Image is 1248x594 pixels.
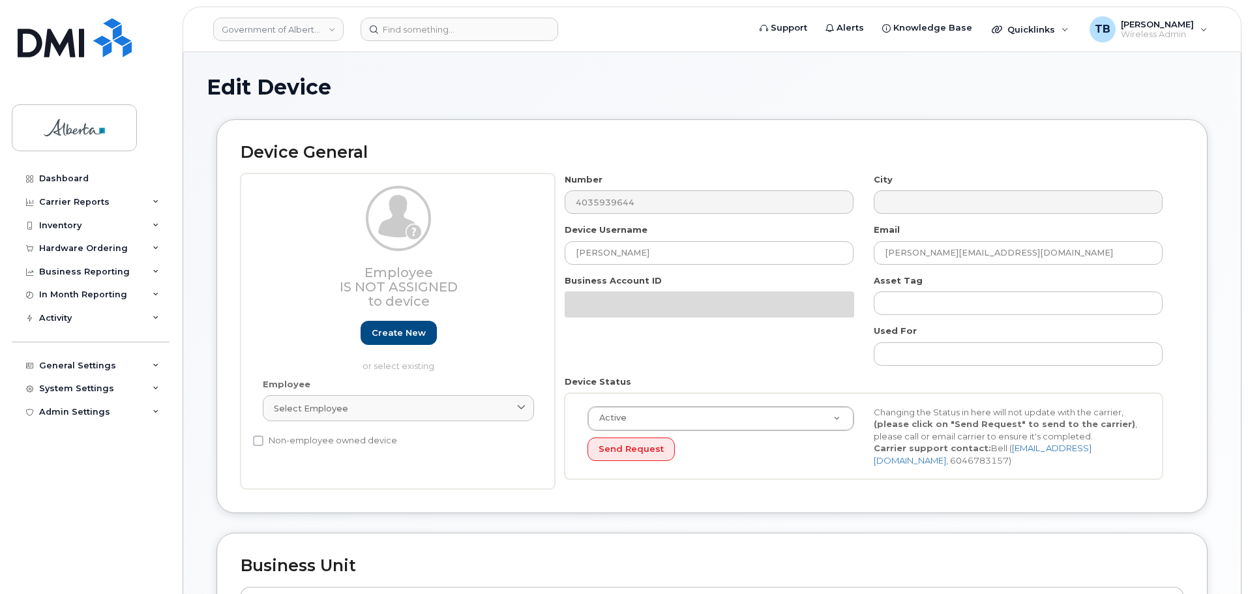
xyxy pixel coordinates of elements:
input: Non-employee owned device [253,436,263,446]
label: Employee [263,378,310,391]
span: Is not assigned [340,279,458,295]
a: [EMAIL_ADDRESS][DOMAIN_NAME] [874,443,1092,466]
label: Device Username [565,224,647,236]
label: Used For [874,325,917,337]
p: or select existing [263,360,534,372]
label: Non-employee owned device [253,433,397,449]
span: Active [591,412,627,424]
div: Changing the Status in here will not update with the carrier, , please call or email carrier to e... [864,406,1150,467]
label: Number [565,173,602,186]
button: Send Request [587,438,675,462]
span: Select employee [274,402,348,415]
span: to device [368,293,430,309]
label: City [874,173,893,186]
strong: Carrier support contact: [874,443,991,453]
a: Create new [361,321,437,345]
a: Active [588,407,854,430]
label: Email [874,224,900,236]
h1: Edit Device [207,76,1217,98]
h2: Device General [241,143,1183,162]
h2: Business Unit [241,557,1183,575]
h3: Employee [263,265,534,308]
a: Select employee [263,395,534,421]
label: Business Account ID [565,275,662,287]
label: Device Status [565,376,631,388]
label: Asset Tag [874,275,923,287]
strong: (please click on "Send Request" to send to the carrier) [874,419,1135,429]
